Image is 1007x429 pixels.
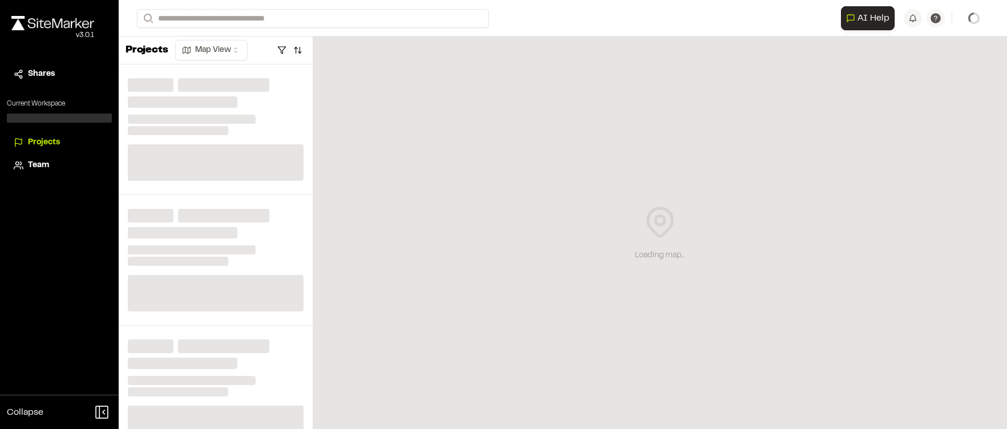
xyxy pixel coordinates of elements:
[11,30,94,41] div: Oh geez...please don't...
[14,136,105,149] a: Projects
[28,159,49,172] span: Team
[28,136,60,149] span: Projects
[137,9,157,28] button: Search
[14,68,105,80] a: Shares
[858,11,889,25] span: AI Help
[7,99,112,109] p: Current Workspace
[635,249,685,262] div: Loading map...
[14,159,105,172] a: Team
[28,68,55,80] span: Shares
[126,43,168,58] p: Projects
[11,16,94,30] img: rebrand.png
[841,6,895,30] button: Open AI Assistant
[7,406,43,419] span: Collapse
[841,6,899,30] div: Open AI Assistant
